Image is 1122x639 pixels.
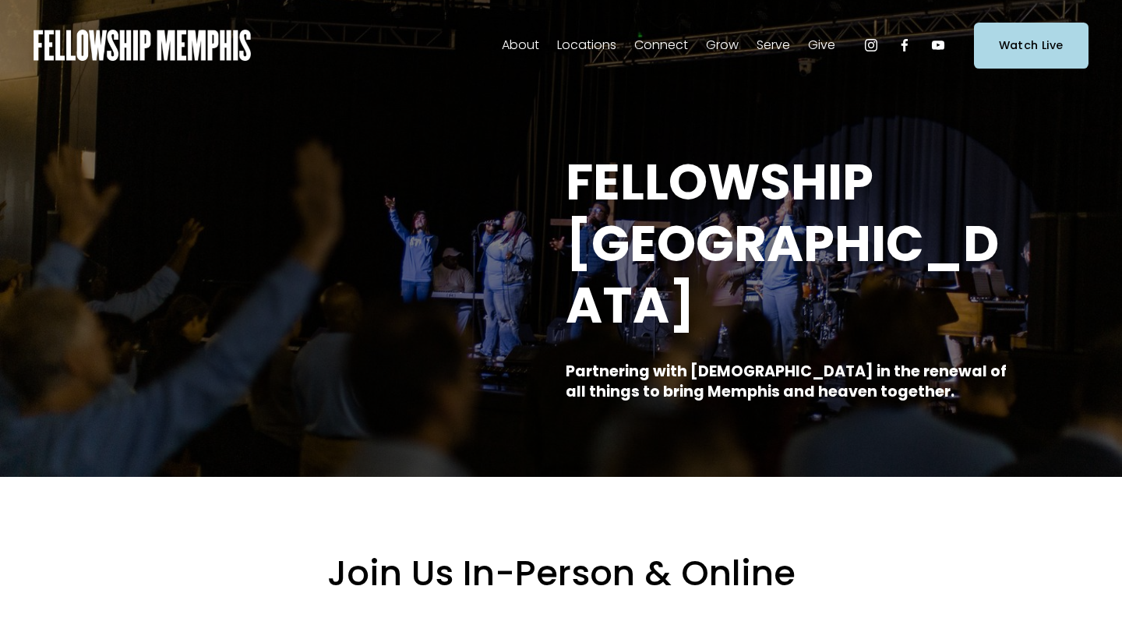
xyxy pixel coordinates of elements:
[706,33,739,58] a: folder dropdown
[974,23,1088,69] a: Watch Live
[808,34,835,57] span: Give
[93,551,1028,596] h2: Join Us In-Person & Online
[566,147,999,340] strong: FELLOWSHIP [GEOGRAPHIC_DATA]
[897,37,912,53] a: Facebook
[502,33,539,58] a: folder dropdown
[34,30,251,61] img: Fellowship Memphis
[634,33,688,58] a: folder dropdown
[757,34,790,57] span: Serve
[930,37,946,53] a: YouTube
[557,34,616,57] span: Locations
[757,33,790,58] a: folder dropdown
[863,37,879,53] a: Instagram
[706,34,739,57] span: Grow
[808,33,835,58] a: folder dropdown
[634,34,688,57] span: Connect
[566,361,1010,403] strong: Partnering with [DEMOGRAPHIC_DATA] in the renewal of all things to bring Memphis and heaven toget...
[502,34,539,57] span: About
[557,33,616,58] a: folder dropdown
